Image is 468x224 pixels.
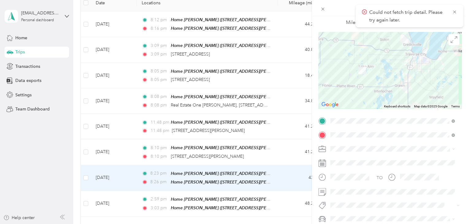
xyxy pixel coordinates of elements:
a: Terms (opens in new tab) [451,105,460,108]
p: Miles [346,19,357,26]
button: Keyboard shortcuts [384,104,410,109]
p: Could not fetch trip detail. Please try again later. [369,9,447,24]
span: Map data ©2025 Google [414,105,447,108]
img: Google [320,101,340,109]
a: Open this area in Google Maps (opens a new window) [320,101,340,109]
div: TO [377,175,383,181]
iframe: Everlance-gr Chat Button Frame [434,190,468,224]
